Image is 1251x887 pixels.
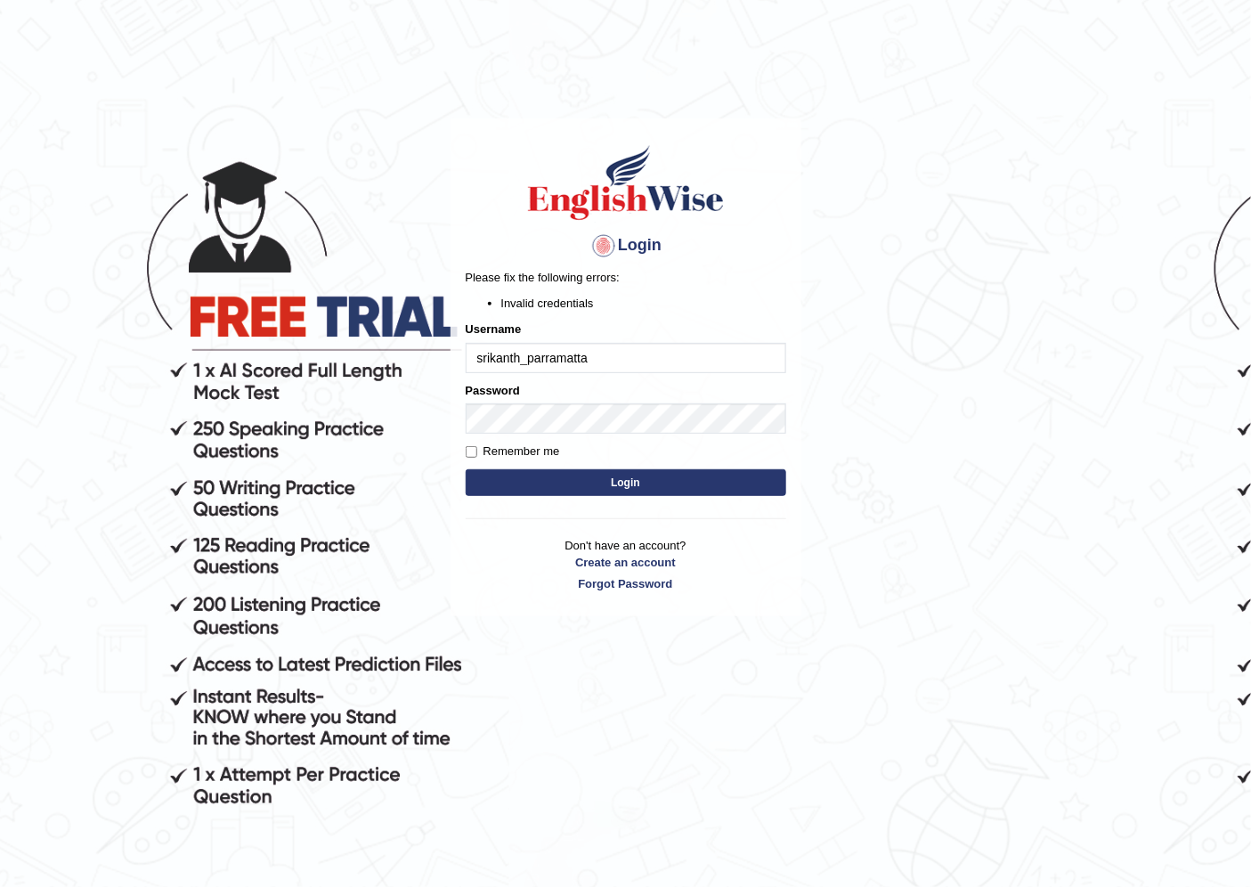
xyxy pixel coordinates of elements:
[466,382,520,399] label: Password
[524,142,727,223] img: Logo of English Wise sign in for intelligent practice with AI
[466,575,786,592] a: Forgot Password
[466,469,786,496] button: Login
[466,232,786,260] h4: Login
[466,446,477,458] input: Remember me
[466,443,560,460] label: Remember me
[501,295,786,312] li: Invalid credentials
[466,537,786,592] p: Don't have an account?
[466,321,522,338] label: Username
[466,269,786,286] p: Please fix the following errors:
[466,554,786,571] a: Create an account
